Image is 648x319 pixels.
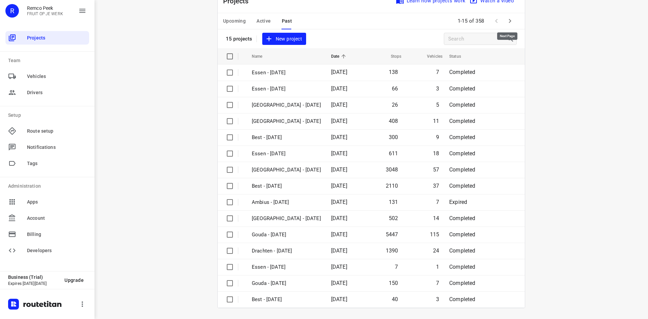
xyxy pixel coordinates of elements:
[8,183,89,190] p: Administration
[436,264,439,270] span: 1
[256,17,271,25] span: Active
[389,199,398,205] span: 131
[389,280,398,286] span: 150
[448,34,506,44] input: Search projects
[436,199,439,205] span: 7
[449,52,470,60] span: Status
[382,52,402,60] span: Stops
[436,280,439,286] span: 7
[449,199,467,205] span: Expired
[389,69,398,75] span: 138
[386,166,398,173] span: 3048
[433,183,439,189] span: 37
[252,166,321,174] p: [GEOGRAPHIC_DATA] - [DATE]
[389,118,398,124] span: 408
[27,215,86,222] span: Account
[5,211,89,225] div: Account
[331,118,347,124] span: [DATE]
[331,150,347,157] span: [DATE]
[27,128,86,135] span: Route setup
[252,134,321,141] p: Best - Tuesday
[449,183,476,189] span: Completed
[433,166,439,173] span: 57
[5,70,89,83] div: Vehicles
[436,102,439,108] span: 5
[5,195,89,209] div: Apps
[27,73,86,80] span: Vehicles
[455,14,487,28] span: 1-15 of 358
[252,150,321,158] p: Essen - Monday
[418,52,442,60] span: Vehicles
[449,150,476,157] span: Completed
[331,102,347,108] span: [DATE]
[433,247,439,254] span: 24
[331,199,347,205] span: [DATE]
[252,198,321,206] p: Ambius - [DATE]
[27,5,63,11] p: Remco Peek
[433,118,439,124] span: 11
[27,198,86,206] span: Apps
[331,247,347,254] span: [DATE]
[430,231,439,238] span: 115
[449,280,476,286] span: Completed
[331,280,347,286] span: [DATE]
[5,31,89,45] div: Projects
[5,140,89,154] div: Notifications
[27,144,86,151] span: Notifications
[389,215,398,221] span: 502
[27,231,86,238] span: Billing
[449,102,476,108] span: Completed
[5,86,89,99] div: Drivers
[436,85,439,92] span: 3
[27,160,86,167] span: Tags
[331,166,347,173] span: [DATE]
[8,57,89,64] p: Team
[27,34,86,42] span: Projects
[331,85,347,92] span: [DATE]
[449,118,476,124] span: Completed
[331,52,348,60] span: Date
[27,11,63,16] p: FRUIT OP JE WERK
[436,69,439,75] span: 7
[27,89,86,96] span: Drivers
[449,134,476,140] span: Completed
[282,17,292,25] span: Past
[262,33,306,45] button: New project
[5,157,89,170] div: Tags
[449,166,476,173] span: Completed
[8,112,89,119] p: Setup
[64,277,84,283] span: Upgrade
[433,215,439,221] span: 14
[386,247,398,254] span: 1390
[252,101,321,109] p: Antwerpen - Tuesday
[436,134,439,140] span: 9
[252,296,321,303] p: Best - [DATE]
[223,17,246,25] span: Upcoming
[252,117,321,125] p: Zwolle - Tuesday
[389,150,398,157] span: 611
[449,215,476,221] span: Completed
[266,35,302,43] span: New project
[506,35,516,43] div: Search
[5,244,89,257] div: Developers
[392,296,398,302] span: 40
[252,85,321,93] p: Essen - Tuesday
[331,296,347,302] span: [DATE]
[449,85,476,92] span: Completed
[449,296,476,302] span: Completed
[331,134,347,140] span: [DATE]
[252,215,321,222] p: [GEOGRAPHIC_DATA] - [DATE]
[252,182,321,190] p: Best - [DATE]
[8,281,59,286] p: Expires [DATE][DATE]
[331,69,347,75] span: [DATE]
[252,247,321,255] p: Drachten - [DATE]
[331,264,347,270] span: [DATE]
[252,52,271,60] span: Name
[5,4,19,18] div: R
[226,36,252,42] p: 15 projects
[395,264,398,270] span: 7
[449,264,476,270] span: Completed
[449,69,476,75] span: Completed
[392,102,398,108] span: 26
[389,134,398,140] span: 300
